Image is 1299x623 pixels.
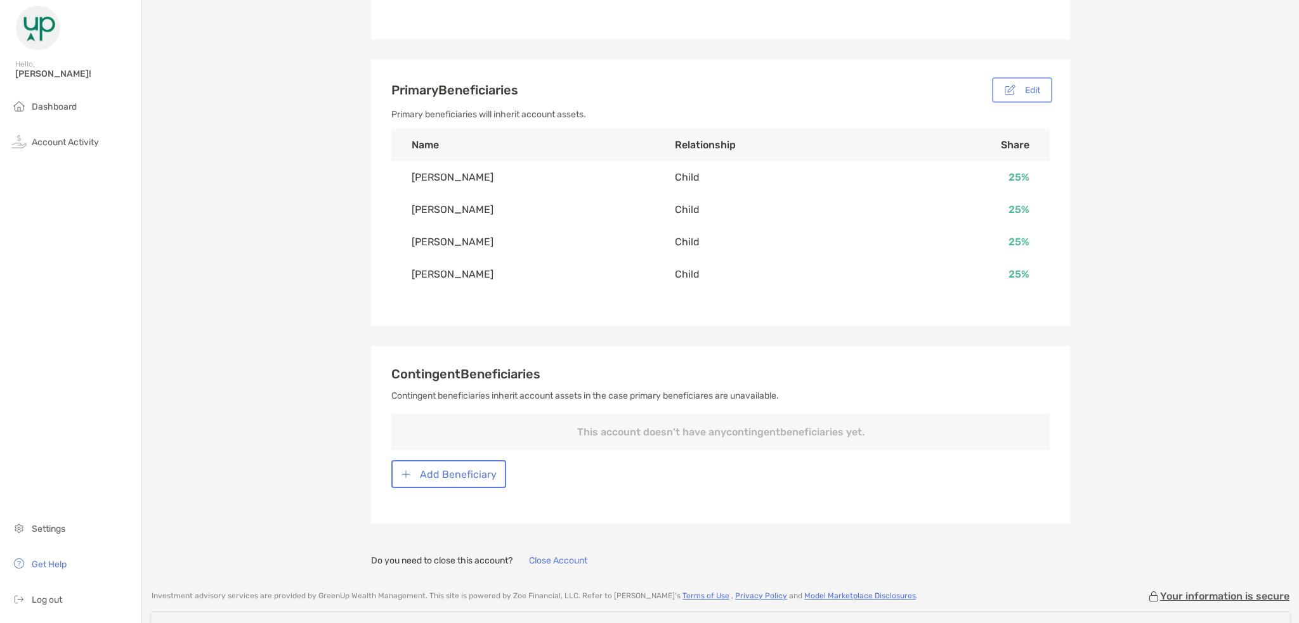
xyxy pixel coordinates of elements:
td: 25 % [890,161,1050,193]
img: activity icon [11,134,27,149]
span: Account Activity [32,137,99,148]
span: Primary Beneficiaries [391,82,518,98]
span: Get Help [32,559,67,570]
span: [PERSON_NAME]! [15,68,134,79]
img: button icon [401,470,410,479]
td: 25 % [890,226,1050,258]
img: household icon [11,98,27,113]
th: Relationship [655,129,889,161]
td: Child [655,161,889,193]
a: Model Marketplace Disclosures [804,591,916,600]
td: [PERSON_NAME] [391,161,655,193]
td: [PERSON_NAME] [391,193,655,226]
button: Add Beneficiary [391,460,506,488]
th: Name [391,129,655,161]
img: Zoe Logo [15,5,61,51]
button: Edit [995,80,1050,100]
button: Close Account [519,551,597,571]
td: Child [655,226,889,258]
span: Contingent Beneficiaries [391,366,540,382]
p: Investment advisory services are provided by GreenUp Wealth Management . This site is powered by ... [152,591,918,601]
p: Do you need to close this account? [371,553,512,568]
span: Settings [32,523,65,534]
p: Contingent beneficiaries inherit account assets in the case primary beneficiares are unavailable. [391,388,1050,404]
td: 25 % [890,258,1050,290]
p: Your information is secure [1160,590,1289,602]
span: Dashboard [32,101,77,112]
td: [PERSON_NAME] [391,226,655,258]
p: This account doesn’t have any contingent beneficiaries yet. [391,414,1050,450]
td: Child [655,193,889,226]
a: Privacy Policy [735,591,787,600]
td: 25 % [890,193,1050,226]
img: get-help icon [11,556,27,571]
td: [PERSON_NAME] [391,258,655,290]
span: Log out [32,594,62,605]
td: Child [655,258,889,290]
img: settings icon [11,520,27,536]
img: logout icon [11,591,27,607]
p: Primary beneficiaries will inherit account assets. [391,106,1050,122]
th: Share [890,129,1050,161]
a: Terms of Use [682,591,729,600]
